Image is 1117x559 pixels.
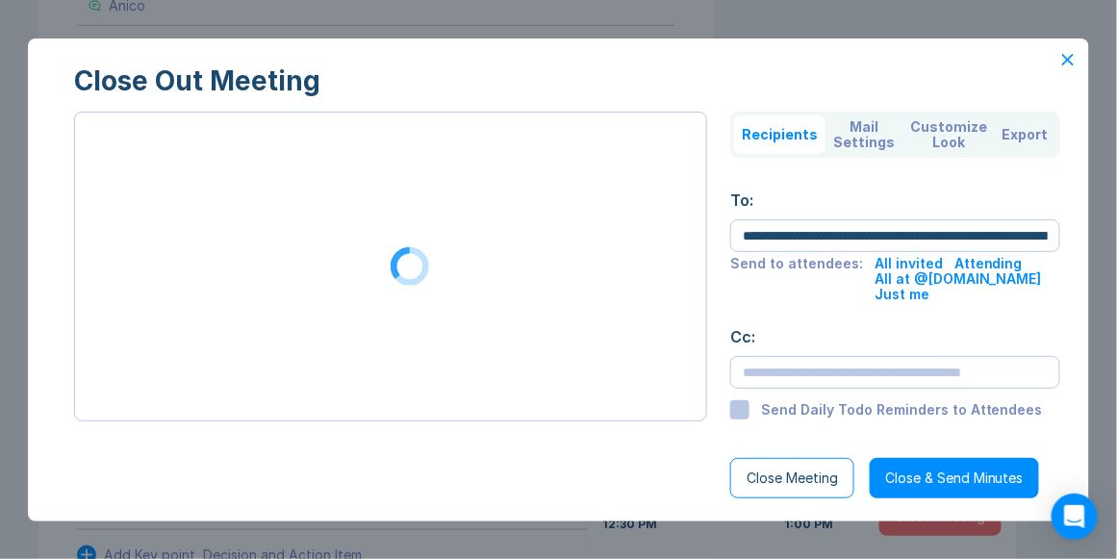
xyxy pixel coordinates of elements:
[875,271,1042,287] div: All at @[DOMAIN_NAME]
[730,458,854,498] button: Close Meeting
[875,256,943,271] div: All invited
[761,402,1043,418] div: Send Daily Todo Reminders to Attendees
[875,287,929,302] div: Just me
[74,65,1043,96] div: Close Out Meeting
[954,256,1023,271] div: Attending
[730,325,1060,348] div: Cc:
[995,115,1056,154] button: Export
[825,115,902,154] button: Mail Settings
[870,458,1039,498] button: Close & Send Minutes
[902,115,995,154] button: Customize Look
[730,189,1060,212] div: To:
[734,115,825,154] button: Recipients
[1052,494,1098,540] div: Open Intercom Messenger
[730,256,863,302] div: Send to attendees:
